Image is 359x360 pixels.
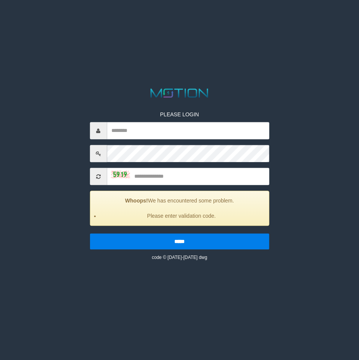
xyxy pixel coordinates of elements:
[90,111,269,119] p: PLEASE LOGIN
[125,198,148,204] strong: Whoops!
[100,212,263,220] li: Please enter validation code.
[152,255,207,260] small: code © [DATE]-[DATE] dwg
[90,191,269,226] div: We has encountered some problem.
[148,87,211,99] img: MOTION_logo.png
[111,170,130,178] img: captcha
